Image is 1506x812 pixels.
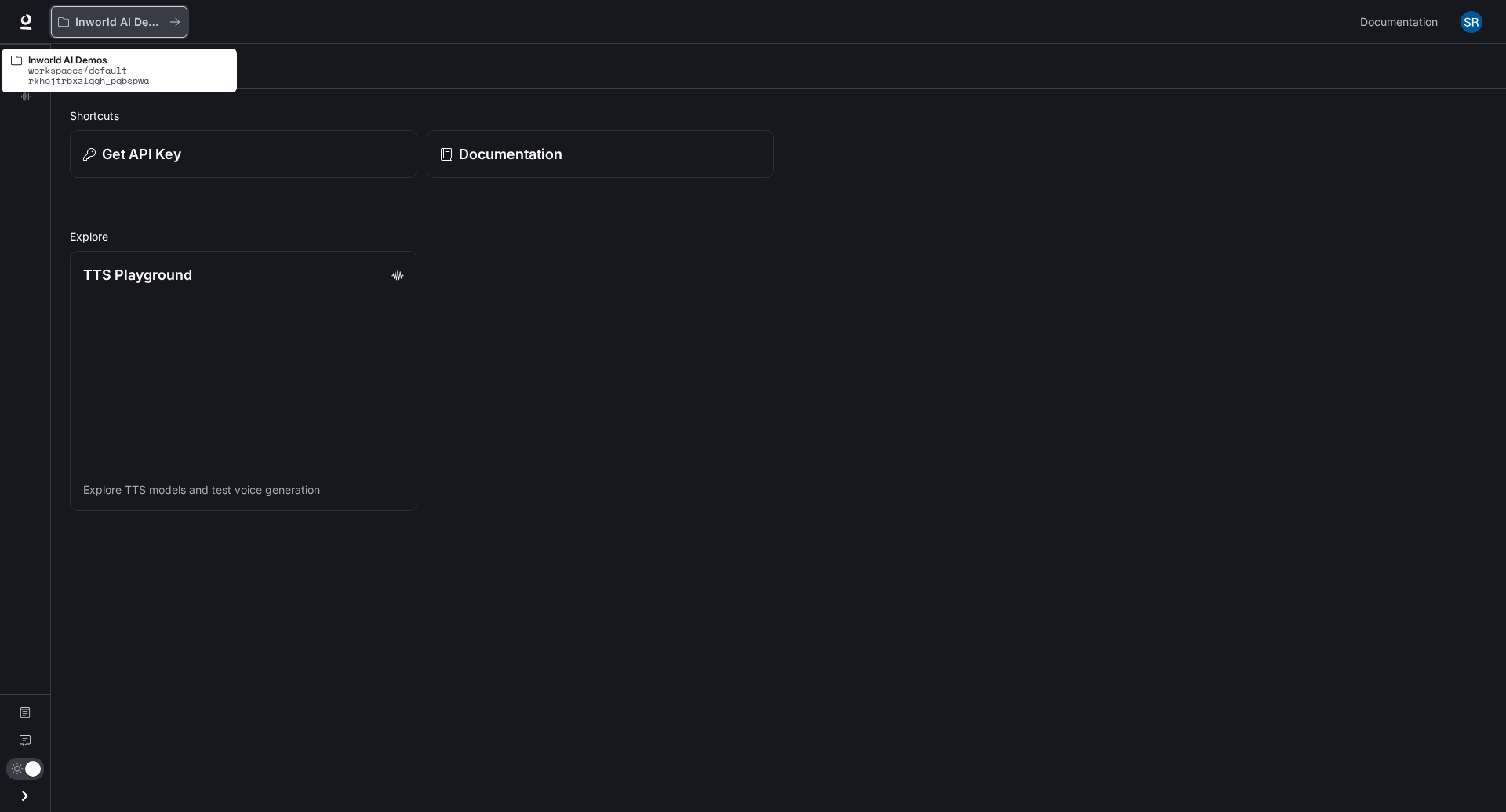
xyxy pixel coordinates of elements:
p: Inworld AI Demos [75,16,163,29]
span: Dark mode toggle [25,759,41,777]
p: Documentation [459,143,562,165]
a: Documentation [427,130,774,178]
button: Get API Key [70,130,417,178]
p: workspaces/default-rkhojtrbxzlgqh_pqbspwa [28,65,227,85]
button: User avatar [1456,6,1487,38]
p: Explore TTS models and test voice generation [83,482,404,498]
h2: Explore [70,228,1487,245]
p: Get API Key [102,143,181,165]
a: Feedback [6,728,44,753]
a: TTS PlaygroundExplore TTS models and test voice generation [70,251,417,511]
h2: Shortcuts [70,107,1487,124]
a: TTS Playground [6,84,44,109]
img: User avatar [1461,11,1482,33]
a: Documentation [1354,6,1450,38]
a: Documentation [6,700,44,725]
span: Documentation [1360,13,1438,32]
button: Open drawer [7,780,42,812]
button: All workspaces [51,6,187,38]
p: Inworld AI Demos [28,55,227,65]
p: TTS Playground [83,264,192,285]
